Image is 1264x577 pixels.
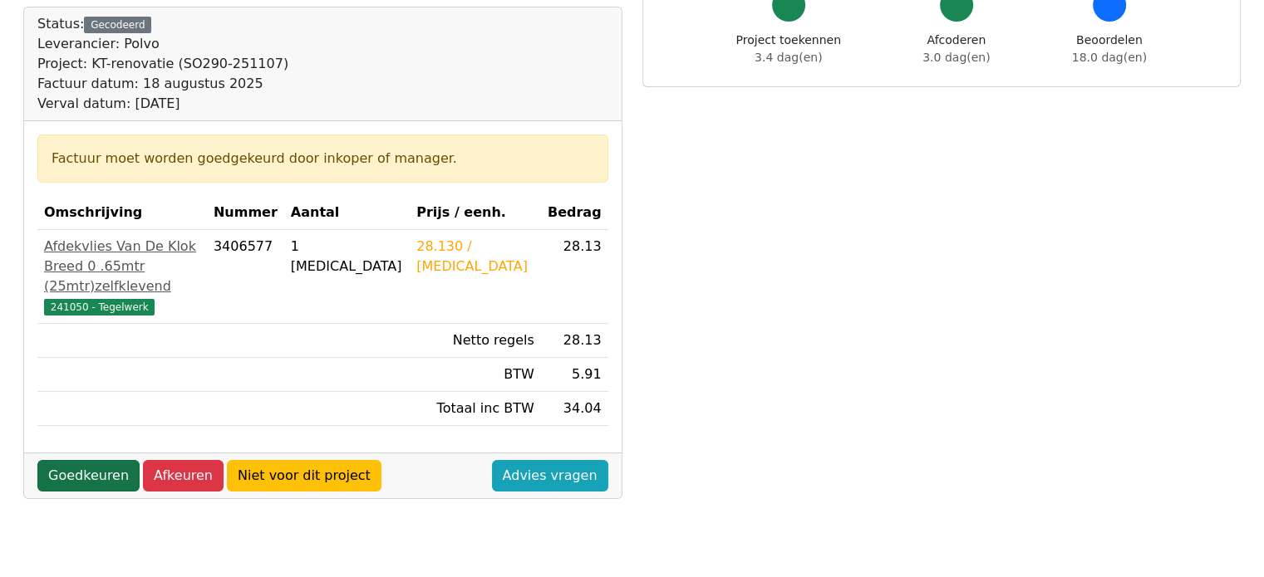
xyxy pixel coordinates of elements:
[410,392,541,426] td: Totaal inc BTW
[541,196,608,230] th: Bedrag
[227,460,381,491] a: Niet voor dit project
[207,196,284,230] th: Nummer
[37,34,288,54] div: Leverancier: Polvo
[492,460,608,491] a: Advies vragen
[922,51,990,64] span: 3.0 dag(en)
[1072,51,1147,64] span: 18.0 dag(en)
[541,358,608,392] td: 5.91
[736,32,841,66] div: Project toekennen
[37,460,140,491] a: Goedkeuren
[37,196,207,230] th: Omschrijving
[84,17,151,33] div: Gecodeerd
[143,460,224,491] a: Afkeuren
[284,196,410,230] th: Aantal
[922,32,990,66] div: Afcoderen
[410,358,541,392] td: BTW
[37,54,288,74] div: Project: KT-renovatie (SO290-251107)
[541,392,608,426] td: 34.04
[37,94,288,114] div: Verval datum: [DATE]
[207,230,284,324] td: 3406577
[44,299,155,315] span: 241050 - Tegelwerk
[52,149,594,169] div: Factuur moet worden goedgekeurd door inkoper of manager.
[1072,32,1147,66] div: Beoordelen
[410,324,541,358] td: Netto regels
[416,237,534,276] div: 28.130 / [MEDICAL_DATA]
[755,51,822,64] span: 3.4 dag(en)
[37,74,288,94] div: Factuur datum: 18 augustus 2025
[410,196,541,230] th: Prijs / eenh.
[291,237,403,276] div: 1 [MEDICAL_DATA]
[44,237,200,316] a: Afdekvlies Van De Klok Breed 0 .65mtr (25mtr)zelfklevend241050 - Tegelwerk
[541,230,608,324] td: 28.13
[44,237,200,296] div: Afdekvlies Van De Klok Breed 0 .65mtr (25mtr)zelfklevend
[37,14,288,114] div: Status:
[541,324,608,358] td: 28.13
